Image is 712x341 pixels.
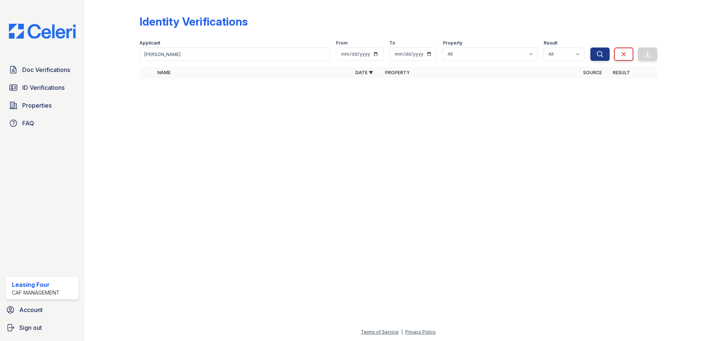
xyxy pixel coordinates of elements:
label: Applicant [139,40,160,46]
span: FAQ [22,119,34,128]
label: Property [443,40,462,46]
a: Result [613,70,630,75]
span: ID Verifications [22,83,65,92]
a: ID Verifications [6,80,79,95]
a: Properties [6,98,79,113]
span: Account [19,305,43,314]
a: Privacy Policy [405,329,436,335]
label: Result [544,40,557,46]
div: | [401,329,403,335]
a: Source [583,70,602,75]
div: CAF Management [12,289,60,296]
span: Doc Verifications [22,65,70,74]
label: From [336,40,347,46]
a: Doc Verifications [6,62,79,77]
span: Properties [22,101,52,110]
img: CE_Logo_Blue-a8612792a0a2168367f1c8372b55b34899dd931a85d93a1a3d3e32e68fde9ad4.png [3,24,82,39]
span: Sign out [19,323,42,332]
a: Account [3,302,82,317]
a: Property [385,70,410,75]
a: Name [157,70,171,75]
div: Identity Verifications [139,15,248,28]
div: Leasing Four [12,280,60,289]
label: To [389,40,395,46]
input: Search by name or phone number [139,47,330,61]
a: Sign out [3,320,82,335]
a: FAQ [6,116,79,131]
a: Date ▼ [355,70,373,75]
a: Terms of Service [361,329,399,335]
